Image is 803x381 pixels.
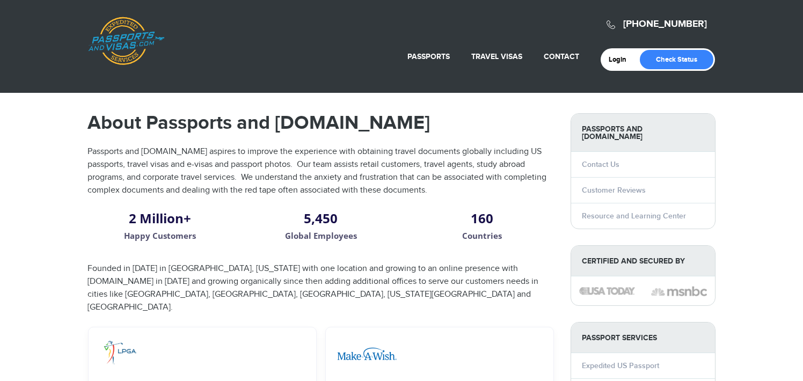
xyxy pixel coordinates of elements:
[544,52,579,61] a: Contact
[582,361,659,370] a: Expedited US Passport
[579,287,635,295] img: image description
[87,230,232,242] p: Happy Customers
[410,230,554,242] p: Countries
[651,285,707,298] img: image description
[582,160,619,169] a: Contact Us
[571,114,715,152] strong: Passports and [DOMAIN_NAME]
[582,211,686,221] a: Resource and Learning Center
[471,52,522,61] a: Travel Visas
[88,17,164,65] a: Passports & [DOMAIN_NAME]
[640,50,713,69] a: Check Status
[582,186,646,195] a: Customer Reviews
[571,246,715,276] strong: Certified and Secured by
[249,215,393,222] h2: 5,450
[249,230,393,242] p: Global Employees
[609,55,634,64] a: Login
[87,145,554,197] p: Passports and [DOMAIN_NAME] aspires to improve the experience with obtaining travel documents glo...
[337,338,398,370] img: image description
[87,113,554,133] h1: About Passports and [DOMAIN_NAME]
[623,18,707,30] a: [PHONE_NUMBER]
[407,52,450,61] a: Passports
[87,262,554,314] p: Founded in [DATE] in [GEOGRAPHIC_DATA], [US_STATE] with one location and growing to an online pre...
[571,323,715,353] strong: PASSPORT SERVICES
[99,338,139,368] img: image description
[410,215,554,222] h2: 160
[87,215,232,222] h2: 2 Million+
